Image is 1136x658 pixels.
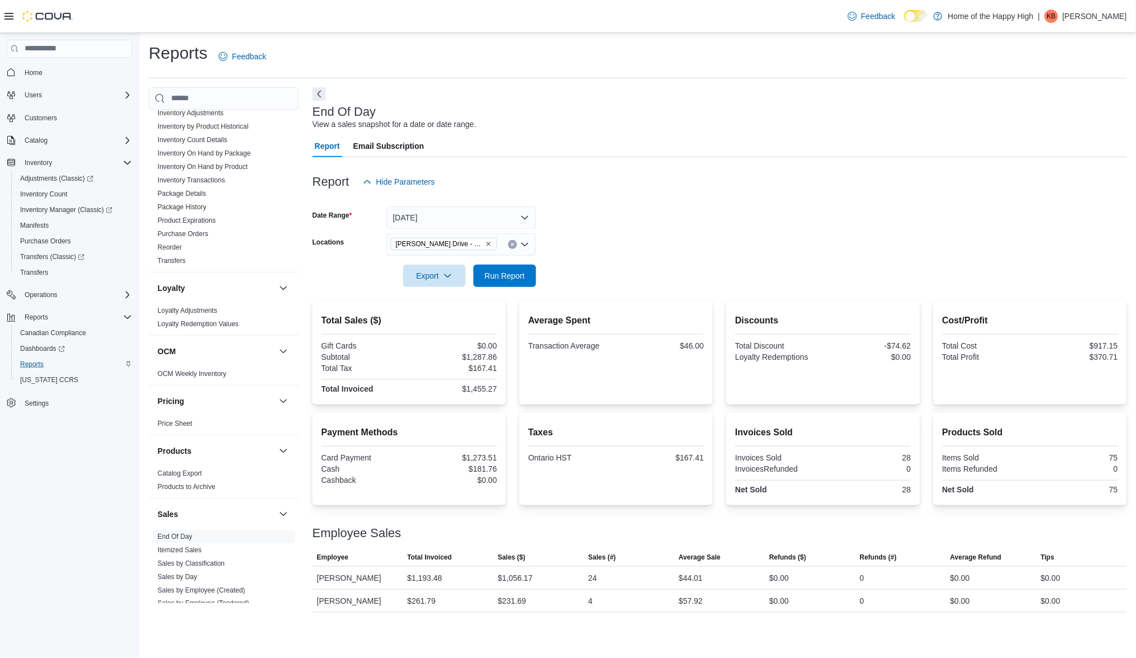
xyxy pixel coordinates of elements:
[158,230,209,238] a: Purchase Orders
[277,394,290,408] button: Pricing
[396,238,483,250] span: [PERSON_NAME] Drive - Friendly Stranger
[2,64,136,81] button: Home
[1041,571,1061,585] div: $0.00
[618,453,704,462] div: $167.41
[149,304,299,335] div: Loyalty
[20,190,68,199] span: Inventory Count
[618,341,704,350] div: $46.00
[408,594,436,608] div: $261.79
[16,250,89,264] a: Transfers (Classic)
[11,325,136,341] button: Canadian Compliance
[158,420,192,427] a: Price Sheet
[25,91,42,100] span: Users
[158,283,185,294] h3: Loyalty
[11,249,136,265] a: Transfers (Classic)
[528,426,704,439] h2: Taxes
[862,11,896,22] span: Feedback
[1041,553,1054,562] span: Tips
[20,328,86,337] span: Canadian Compliance
[11,218,136,233] button: Manifests
[948,10,1034,23] p: Home of the Happy High
[826,352,911,361] div: $0.00
[20,88,46,102] button: Users
[25,313,48,322] span: Reports
[474,265,536,287] button: Run Report
[20,111,132,125] span: Customers
[826,453,911,462] div: 28
[313,175,349,189] h3: Report
[16,266,53,279] a: Transfers
[498,571,533,585] div: $1,056.17
[16,187,72,201] a: Inventory Count
[16,187,132,201] span: Inventory Count
[321,464,407,473] div: Cash
[411,476,497,485] div: $0.00
[158,163,248,171] a: Inventory On Hand by Product
[277,281,290,295] button: Loyalty
[20,396,132,410] span: Settings
[158,123,249,130] a: Inventory by Product Historical
[16,219,53,232] a: Manifests
[16,234,75,248] a: Purchase Orders
[214,45,271,68] a: Feedback
[485,241,492,247] button: Remove Dundas - Osler Drive - Friendly Stranger from selection in this group
[313,119,476,130] div: View a sales snapshot for a date or date range.
[508,240,517,249] button: Clear input
[158,573,197,581] a: Sales by Day
[2,133,136,148] button: Catalog
[769,571,789,585] div: $0.00
[16,219,132,232] span: Manifests
[943,453,1028,462] div: Items Sold
[2,87,136,103] button: Users
[1063,10,1127,23] p: [PERSON_NAME]
[520,240,529,249] button: Open list of options
[498,594,527,608] div: $231.69
[158,533,192,540] a: End Of Day
[313,590,403,612] div: [PERSON_NAME]
[20,66,47,79] a: Home
[826,341,911,350] div: -$74.62
[2,309,136,325] button: Reports
[20,156,56,170] button: Inventory
[16,326,91,340] a: Canadian Compliance
[1033,464,1118,473] div: 0
[158,586,245,594] a: Sales by Employee (Created)
[232,51,266,62] span: Feedback
[158,370,226,378] a: OCM Weekly Inventory
[321,426,497,439] h2: Payment Methods
[317,553,349,562] span: Employee
[1033,485,1118,494] div: 75
[20,174,93,183] span: Adjustments (Classic)
[950,594,970,608] div: $0.00
[20,252,84,261] span: Transfers (Classic)
[411,453,497,462] div: $1,273.51
[403,265,466,287] button: Export
[277,507,290,521] button: Sales
[376,176,435,187] span: Hide Parameters
[16,358,48,371] a: Reports
[485,270,525,281] span: Run Report
[411,464,497,473] div: $181.76
[16,203,117,217] a: Inventory Manager (Classic)
[16,234,132,248] span: Purchase Orders
[158,600,249,608] a: Sales by Employee (Tendered)
[158,483,215,491] a: Products to Archive
[158,203,206,211] a: Package History
[16,172,98,185] a: Adjustments (Classic)
[2,110,136,126] button: Customers
[20,88,132,102] span: Users
[321,314,497,327] h2: Total Sales ($)
[158,257,186,265] a: Transfers
[321,352,407,361] div: Subtotal
[16,373,83,387] a: [US_STATE] CCRS
[943,352,1028,361] div: Total Profit
[391,238,497,250] span: Dundas - Osler Drive - Friendly Stranger
[22,11,73,22] img: Cova
[158,243,182,251] a: Reorder
[20,311,53,324] button: Reports
[158,217,216,224] a: Product Expirations
[1045,10,1058,23] div: Kyle Bent
[25,290,58,299] span: Operations
[1033,352,1118,361] div: $370.71
[16,342,69,355] a: Dashboards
